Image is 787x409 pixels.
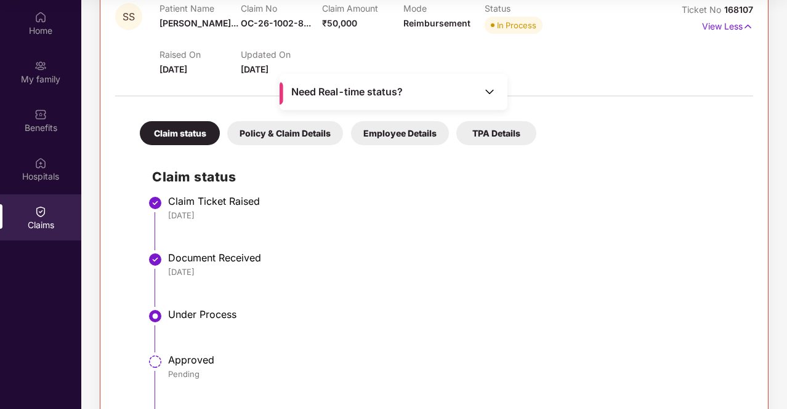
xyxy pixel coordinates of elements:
[485,3,566,14] p: Status
[168,252,741,264] div: Document Received
[148,309,163,324] img: svg+xml;base64,PHN2ZyBpZD0iU3RlcC1BY3RpdmUtMzJ4MzIiIHhtbG5zPSJodHRwOi8vd3d3LnczLm9yZy8yMDAwL3N2Zy...
[168,210,741,221] div: [DATE]
[168,195,741,207] div: Claim Ticket Raised
[148,252,163,267] img: svg+xml;base64,PHN2ZyBpZD0iU3RlcC1Eb25lLTMyeDMyIiB4bWxucz0iaHR0cDovL3d3dy53My5vcmcvMjAwMC9zdmciIH...
[241,3,322,14] p: Claim No
[351,121,449,145] div: Employee Details
[123,12,135,22] span: SS
[322,3,403,14] p: Claim Amount
[403,18,470,28] span: Reimbursement
[34,205,47,218] img: svg+xml;base64,PHN2ZyBpZD0iQ2xhaW0iIHhtbG5zPSJodHRwOi8vd3d3LnczLm9yZy8yMDAwL3N2ZyIgd2lkdGg9IjIwIi...
[34,11,47,23] img: svg+xml;base64,PHN2ZyBpZD0iSG9tZSIgeG1sbnM9Imh0dHA6Ly93d3cudzMub3JnLzIwMDAvc3ZnIiB3aWR0aD0iMjAiIG...
[159,3,241,14] p: Patient Name
[403,3,485,14] p: Mode
[322,18,357,28] span: ₹50,000
[168,308,741,320] div: Under Process
[159,64,187,74] span: [DATE]
[34,60,47,72] img: svg+xml;base64,PHN2ZyB3aWR0aD0iMjAiIGhlaWdodD0iMjAiIHZpZXdCb3g9IjAgMCAyMCAyMCIgZmlsbD0ibm9uZSIgeG...
[148,196,163,210] img: svg+xml;base64,PHN2ZyBpZD0iU3RlcC1Eb25lLTMyeDMyIiB4bWxucz0iaHR0cDovL3d3dy53My5vcmcvMjAwMC9zdmciIH...
[724,4,753,15] span: 168107
[168,266,741,277] div: [DATE]
[743,20,753,33] img: svg+xml;base64,PHN2ZyB4bWxucz0iaHR0cDovL3d3dy53My5vcmcvMjAwMC9zdmciIHdpZHRoPSIxNyIgaGVpZ2h0PSIxNy...
[291,85,403,98] span: Need Real-time status?
[168,354,741,366] div: Approved
[456,121,536,145] div: TPA Details
[148,354,163,369] img: svg+xml;base64,PHN2ZyBpZD0iU3RlcC1QZW5kaW5nLTMyeDMyIiB4bWxucz0iaHR0cDovL3d3dy53My5vcmcvMjAwMC9zdm...
[241,18,311,28] span: OC-26-1002-8...
[34,157,47,169] img: svg+xml;base64,PHN2ZyBpZD0iSG9zcGl0YWxzIiB4bWxucz0iaHR0cDovL3d3dy53My5vcmcvMjAwMC9zdmciIHdpZHRoPS...
[497,19,536,31] div: In Process
[483,85,496,98] img: Toggle Icon
[241,64,268,74] span: [DATE]
[34,108,47,121] img: svg+xml;base64,PHN2ZyBpZD0iQmVuZWZpdHMiIHhtbG5zPSJodHRwOi8vd3d3LnczLm9yZy8yMDAwL3N2ZyIgd2lkdGg9Ij...
[682,4,724,15] span: Ticket No
[140,121,220,145] div: Claim status
[702,17,753,33] p: View Less
[159,49,241,60] p: Raised On
[159,18,238,28] span: [PERSON_NAME]...
[168,368,741,379] div: Pending
[241,49,322,60] p: Updated On
[152,167,741,187] h2: Claim status
[227,121,343,145] div: Policy & Claim Details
